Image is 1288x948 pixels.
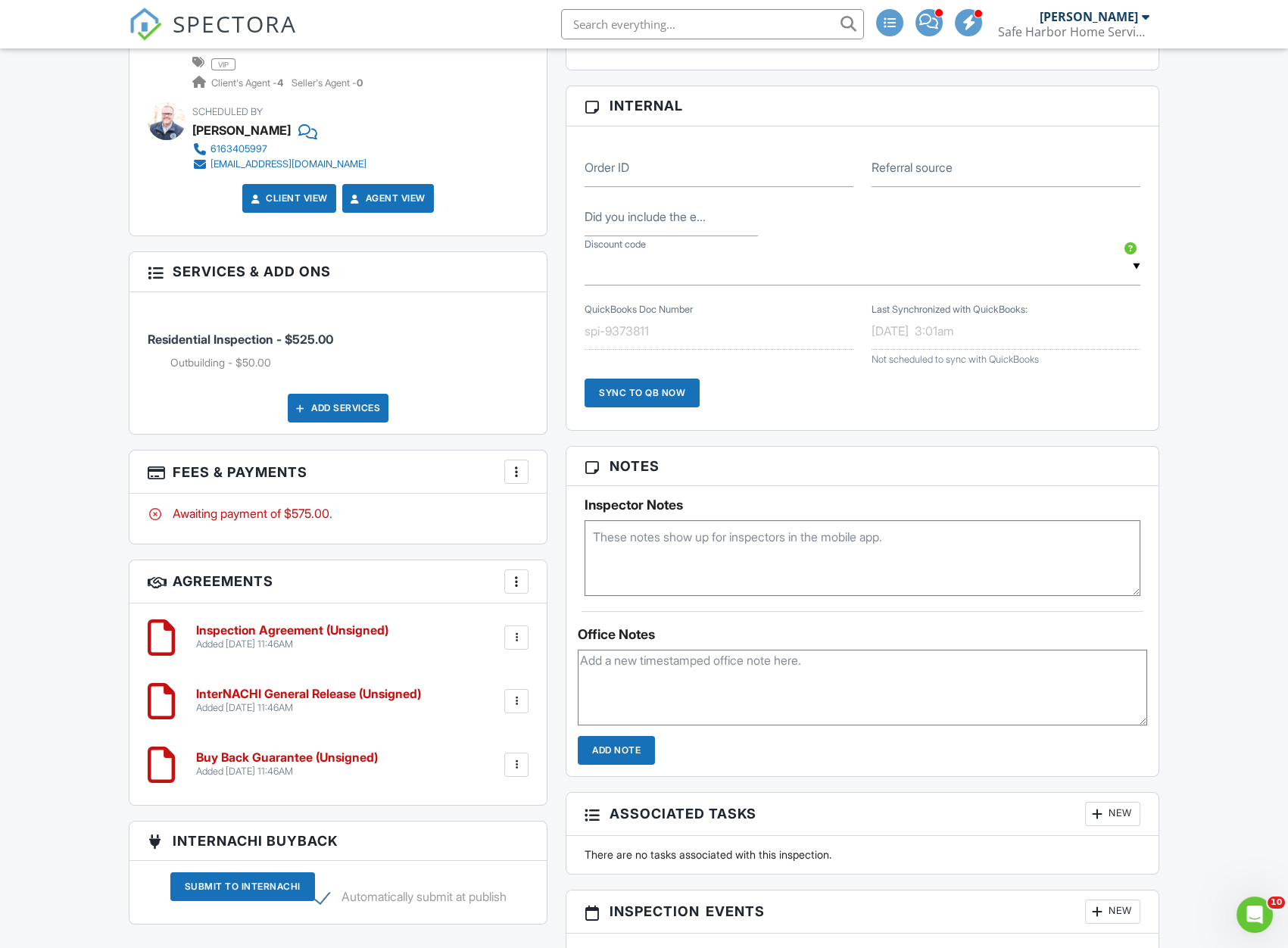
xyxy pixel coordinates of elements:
input: Did you include the entire structure square footage? (we use whole structure square footage, not ... [585,199,758,236]
h3: InterNACHI BuyBack [129,822,547,861]
div: Submit To InterNACHI [170,872,315,901]
div: There are no tasks associated with this inspection. [575,847,1149,862]
label: Discount code [585,238,646,251]
div: [PERSON_NAME] [1040,9,1138,24]
span: SPECTORA [173,8,297,39]
div: Added [DATE] 11:46AM [196,638,388,650]
a: [EMAIL_ADDRESS][DOMAIN_NAME] [192,157,366,172]
input: Search everything... [561,9,864,39]
h6: Buy Back Guarantee (Unsigned) [196,751,378,765]
span: Seller's Agent - [292,77,363,89]
div: New [1085,802,1140,826]
iframe: Intercom live chat [1237,897,1273,933]
img: The Best Home Inspection Software - Spectora [129,8,162,41]
div: Awaiting payment of $575.00. [148,505,529,522]
label: QuickBooks Doc Number [585,303,693,317]
h3: Services & Add ons [129,252,547,292]
span: Scheduled By [192,106,263,117]
div: Office Notes [578,627,1147,642]
li: Service: Residential Inspection [148,304,529,382]
div: 6163405997 [211,143,267,155]
h3: Fees & Payments [129,451,547,494]
div: [EMAIL_ADDRESS][DOMAIN_NAME] [211,158,366,170]
span: 10 [1268,897,1285,909]
span: Client's Agent - [211,77,285,89]
li: Add on: Outbuilding [170,355,529,370]
span: Associated Tasks [610,803,756,824]
label: Last Synchronized with QuickBooks: [872,303,1028,317]
h5: Inspector Notes [585,497,1140,513]
span: Residential Inspection - $525.00 [148,332,333,347]
div: Added [DATE] 11:46AM [196,766,378,778]
label: Automatically submit at publish [315,890,507,909]
span: Inspection [610,901,700,921]
a: Agent View [348,191,426,206]
h3: Agreements [129,560,547,603]
a: InterNACHI General Release (Unsigned) Added [DATE] 11:46AM [196,688,421,714]
h6: InterNACHI General Release (Unsigned) [196,688,421,701]
h3: Internal [566,86,1159,126]
div: New [1085,900,1140,924]
a: Buy Back Guarantee (Unsigned) Added [DATE] 11:46AM [196,751,378,778]
div: Sync to QB Now [585,379,700,407]
h3: Notes [566,447,1159,486]
span: VIP [211,58,235,70]
strong: 0 [357,77,363,89]
span: Not scheduled to sync with QuickBooks [872,354,1039,365]
input: Add Note [578,736,655,765]
div: Added [DATE] 11:46AM [196,702,421,714]
span: Events [706,901,765,921]
a: SPECTORA [129,20,297,52]
a: 6163405997 [192,142,366,157]
label: Referral source [872,159,953,176]
label: Order ID [585,159,629,176]
a: Client View [248,191,328,206]
a: Submit To InterNACHI [170,872,315,912]
label: Did you include the entire structure square footage? (we use whole structure square footage, not ... [585,208,706,225]
div: Add Services [288,394,388,423]
strong: 4 [277,77,283,89]
a: Inspection Agreement (Unsigned) Added [DATE] 11:46AM [196,624,388,650]
div: Safe Harbor Home Services [998,24,1149,39]
div: [PERSON_NAME] [192,119,291,142]
h6: Inspection Agreement (Unsigned) [196,624,388,638]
